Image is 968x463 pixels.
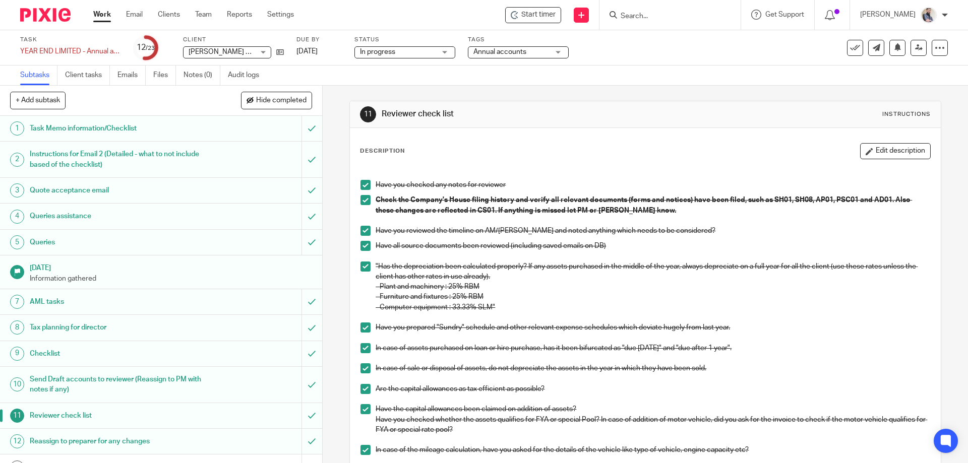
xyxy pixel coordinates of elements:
h1: Checklist [30,346,204,361]
h1: Tax planning for director [30,320,204,335]
div: 3 [10,183,24,197]
p: - Furniture and fixtures : 25% RBM [376,292,930,302]
a: Work [93,10,111,20]
h1: Queries assistance [30,209,204,224]
a: Emails [117,65,146,85]
div: YEAR END LIMITED - Annual accounts and CT600 return (limited companies) [20,46,121,56]
button: Hide completed [241,92,312,109]
a: Audit logs [228,65,267,85]
small: /23 [146,45,155,51]
label: Client [183,36,284,44]
h1: Task Memo information/Checklist [30,121,204,136]
a: Clients [158,10,180,20]
div: 4 [10,210,24,224]
span: Start timer [521,10,556,20]
div: Instructions [882,110,931,118]
h1: Reviewer check list [382,109,667,119]
div: 10 [10,377,24,391]
a: Reports [227,10,252,20]
p: Have you checked any notes for reviewer [376,180,930,190]
div: 8 [10,320,24,335]
p: Have you prepared "Sundry" schedule and other relevant expense schedules which deviate hugely fro... [376,322,930,333]
a: Team [195,10,212,20]
h1: Send Draft accounts to reviewer (Reassign to PM with notes if any) [30,372,204,398]
p: - Computer equipment : 33.33% SLM" [376,302,930,312]
a: Subtasks [20,65,57,85]
p: "Has the depreciation been calculated properly? If any assets purchased in the middle of the year... [376,261,930,282]
div: 12 [137,42,155,53]
div: Bazil Enterprise Ltd - YEAR END LIMITED - Annual accounts and CT600 return (limited companies) [505,7,561,23]
label: Due by [296,36,342,44]
p: Information gathered [30,274,312,284]
button: Edit description [860,143,931,159]
h1: Queries [30,235,204,250]
p: In case of assets purchased on loan or hire purchase, has it been bifurcated as "due [DATE]" and ... [376,343,930,353]
p: Have the capital allowances been claimed on addition of assets? [376,404,930,414]
input: Search [620,12,710,21]
img: Pixie [20,8,71,22]
h1: Quote acceptance email [30,183,204,198]
span: Hide completed [256,97,307,105]
div: 12 [10,434,24,448]
h1: [DATE] [30,260,312,273]
img: Pixie%2002.jpg [921,7,937,23]
a: Client tasks [65,65,110,85]
span: Annual accounts [473,48,526,55]
span: [PERSON_NAME] Enterprise Ltd [189,48,290,55]
span: [DATE] [296,48,318,55]
div: 9 [10,347,24,361]
p: [PERSON_NAME] [860,10,916,20]
p: Have all source documents been reviewed (including saved emails on DB) [376,241,930,251]
a: Files [153,65,176,85]
label: Tags [468,36,569,44]
p: - Plant and machinery : 25% RBM [376,282,930,292]
label: Task [20,36,121,44]
a: Notes (0) [184,65,220,85]
p: In case of sale or disposal of assets, do not depreciate the assets in the year in which they hav... [376,363,930,373]
h1: Reassign to preparer for any changes [30,434,204,449]
label: Status [354,36,455,44]
p: In case of the mileage calculation, have you asked for the details of the vehicle like type of ve... [376,445,930,455]
button: + Add subtask [10,92,66,109]
h1: Reviewer check list [30,408,204,423]
div: 11 [360,106,376,122]
p: Description [360,147,405,155]
p: Have you checked whether the assets qualifies for FYA or special Pool? In case of addition of mot... [376,415,930,435]
span: In progress [360,48,395,55]
h1: Instructions for Email 2 (Detailed - what to not include based of the checklist) [30,147,204,172]
a: Settings [267,10,294,20]
div: 11 [10,409,24,423]
p: Are the capital allowances as tax efficient as possible? [376,384,930,394]
div: 5 [10,235,24,249]
div: 2 [10,153,24,167]
p: Have you reviewed the timeline on AM/[PERSON_NAME] and noted anything which needs to be considered? [376,226,930,236]
div: 7 [10,295,24,309]
a: Email [126,10,143,20]
strong: Check the Company's House filing history and verify all relevant documents (forms and notices) ha... [376,196,912,214]
span: Get Support [765,11,804,18]
div: 1 [10,121,24,136]
h1: AML tasks [30,294,204,309]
